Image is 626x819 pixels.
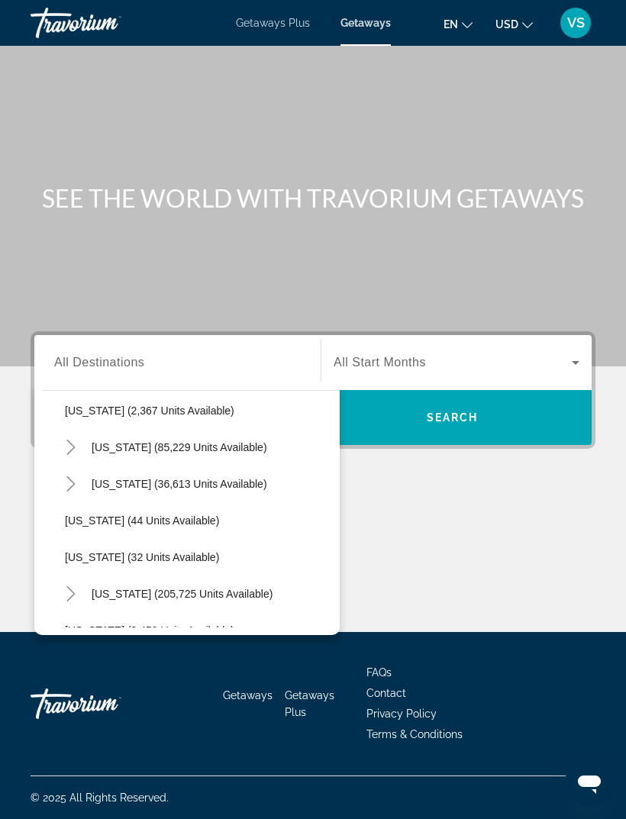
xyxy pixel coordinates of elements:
[567,15,585,31] span: VS
[565,758,614,807] iframe: Button to launch messaging window
[444,18,458,31] span: en
[366,728,463,740] a: Terms & Conditions
[92,588,273,600] span: [US_STATE] (205,725 units available)
[495,18,518,31] span: USD
[57,617,340,644] button: [US_STATE] (9,459 units available)
[340,17,391,29] a: Getaways
[57,543,340,571] button: [US_STATE] (32 units available)
[65,405,234,417] span: [US_STATE] (2,367 units available)
[57,471,84,498] button: Toggle Colorado (36,613 units available)
[57,434,84,461] button: Toggle California (85,229 units available)
[31,183,595,214] h1: SEE THE WORLD WITH TRAVORIUM GETAWAYS
[65,551,219,563] span: [US_STATE] (32 units available)
[84,470,340,498] button: [US_STATE] (36,613 units available)
[427,411,479,424] span: Search
[366,687,406,699] a: Contact
[236,17,310,29] a: Getaways Plus
[223,689,273,701] a: Getaways
[57,397,340,424] button: [US_STATE] (2,367 units available)
[495,13,533,35] button: Change currency
[92,441,267,453] span: [US_STATE] (85,229 units available)
[57,507,340,534] button: [US_STATE] (44 units available)
[65,624,234,637] span: [US_STATE] (9,459 units available)
[285,689,334,718] a: Getaways Plus
[444,13,473,35] button: Change language
[84,580,340,608] button: [US_STATE] (205,725 units available)
[313,390,592,445] button: Search
[84,434,340,461] button: [US_STATE] (85,229 units available)
[57,581,84,608] button: Toggle Florida (205,725 units available)
[31,792,169,804] span: © 2025 All Rights Reserved.
[34,335,592,445] div: Search widget
[366,708,437,720] a: Privacy Policy
[556,7,595,39] button: User Menu
[31,681,183,727] a: Travorium
[31,3,183,43] a: Travorium
[334,356,426,369] span: All Start Months
[92,478,267,490] span: [US_STATE] (36,613 units available)
[54,356,144,369] span: All Destinations
[366,666,392,679] a: FAQs
[65,514,219,527] span: [US_STATE] (44 units available)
